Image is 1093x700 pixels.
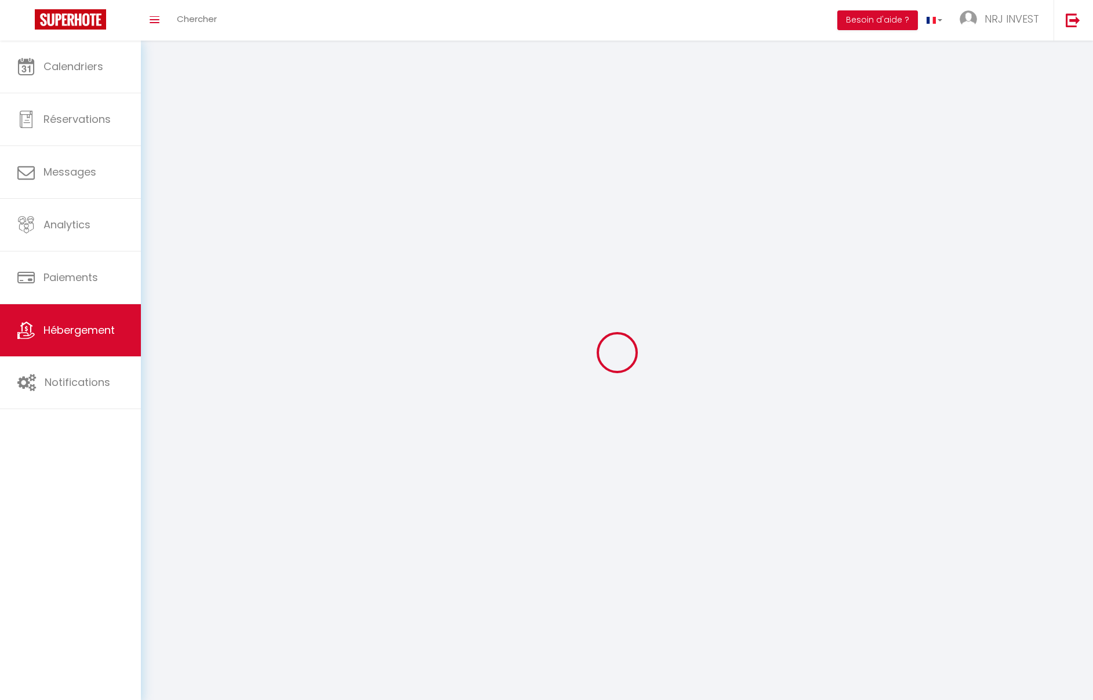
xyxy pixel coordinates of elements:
img: Super Booking [35,9,106,30]
span: Paiements [43,270,98,285]
img: ... [960,10,977,28]
span: Messages [43,165,96,179]
span: Chercher [177,13,217,25]
span: Analytics [43,217,90,232]
span: Calendriers [43,59,103,74]
span: NRJ INVEST [985,12,1039,26]
span: Réservations [43,112,111,126]
button: Besoin d'aide ? [837,10,918,30]
span: Hébergement [43,323,115,337]
span: Notifications [45,375,110,389]
img: logout [1066,13,1080,27]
